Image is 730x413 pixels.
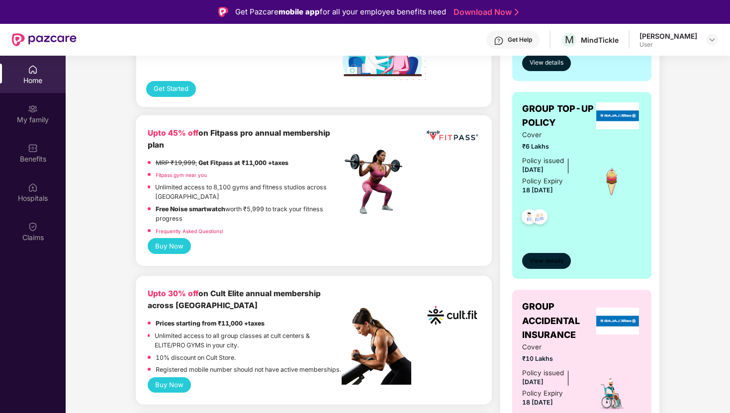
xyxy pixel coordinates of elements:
[594,164,629,199] img: icon
[596,102,639,129] img: insurerLogo
[530,58,563,68] span: View details
[639,31,697,41] div: [PERSON_NAME]
[596,308,639,334] img: insurerLogo
[565,34,574,46] span: M
[155,182,342,202] p: Unlimited access to 8,100 gyms and fitness studios across [GEOGRAPHIC_DATA]
[595,376,629,411] img: icon
[522,388,563,399] div: Policy Expiry
[148,289,321,310] b: on Cult Elite annual membership across [GEOGRAPHIC_DATA]
[148,377,191,393] button: Buy Now
[425,127,480,145] img: fppp.png
[28,65,38,75] img: svg+xml;base64,PHN2ZyBpZD0iSG9tZSIgeG1sbnM9Imh0dHA6Ly93d3cudzMub3JnLzIwMDAvc3ZnIiB3aWR0aD0iMjAiIG...
[278,7,320,16] strong: mobile app
[522,156,564,166] div: Policy issued
[522,55,571,71] button: View details
[494,36,504,46] img: svg+xml;base64,PHN2ZyBpZD0iSGVscC0zMngzMiIgeG1sbnM9Imh0dHA6Ly93d3cudzMub3JnLzIwMDAvc3ZnIiB3aWR0aD...
[342,308,411,385] img: pc2.png
[28,104,38,114] img: svg+xml;base64,PHN2ZyB3aWR0aD0iMjAiIGhlaWdodD0iMjAiIHZpZXdCb3g9IjAgMCAyMCAyMCIgZmlsbD0ibm9uZSIgeG...
[522,130,582,140] span: Cover
[522,253,571,269] button: View details
[522,300,594,342] span: GROUP ACCIDENTAL INSURANCE
[522,368,564,378] div: Policy issued
[639,41,697,49] div: User
[581,35,619,45] div: MindTickle
[425,288,480,343] img: cult.png
[522,186,553,194] span: 18 [DATE]
[156,320,265,327] strong: Prices starting from ₹11,000 +taxes
[28,182,38,192] img: svg+xml;base64,PHN2ZyBpZD0iSG9zcGl0YWxzIiB4bWxucz0iaHR0cDovL3d3dy53My5vcmcvMjAwMC9zdmciIHdpZHRoPS...
[522,102,594,130] span: GROUP TOP-UP POLICY
[156,172,207,178] a: Fitpass gym near you
[148,128,198,138] b: Upto 45% off
[342,147,411,217] img: fpp.png
[508,36,532,44] div: Get Help
[156,205,225,213] strong: Free Noise smartwatch
[522,342,582,352] span: Cover
[148,289,198,298] b: Upto 30% off
[156,228,223,234] a: Frequently Asked Questions!
[156,204,342,224] p: worth ₹5,999 to track your fitness progress
[156,365,341,374] p: Registered mobile number should not have active memberships.
[156,353,236,362] p: 10% discount on Cult Store.
[218,7,228,17] img: Logo
[28,143,38,153] img: svg+xml;base64,PHN2ZyBpZD0iQmVuZWZpdHMiIHhtbG5zPSJodHRwOi8vd3d3LnczLm9yZy8yMDAwL3N2ZyIgd2lkdGg9Ij...
[148,238,191,253] button: Buy Now
[517,206,542,231] img: svg+xml;base64,PHN2ZyB4bWxucz0iaHR0cDovL3d3dy53My5vcmcvMjAwMC9zdmciIHdpZHRoPSI0OC45NDMiIGhlaWdodD...
[156,159,197,166] del: MRP ₹19,999,
[515,7,519,17] img: Stroke
[522,166,544,173] span: [DATE]
[522,354,582,363] span: ₹10 Lakhs
[522,399,553,406] span: 18 [DATE]
[198,159,288,166] strong: Get Fitpass at ₹11,000 +taxes
[528,206,552,231] img: svg+xml;base64,PHN2ZyB4bWxucz0iaHR0cDovL3d3dy53My5vcmcvMjAwMC9zdmciIHdpZHRoPSI0OC45NDMiIGhlaWdodD...
[522,378,544,386] span: [DATE]
[146,81,196,96] button: Get Started
[454,7,516,17] a: Download Now
[235,6,446,18] div: Get Pazcare for all your employee benefits need
[530,256,563,266] span: View details
[155,331,341,350] p: Unlimited access to all group classes at cult centers & ELITE/PRO GYMS in your city.
[522,176,563,186] div: Policy Expiry
[28,222,38,232] img: svg+xml;base64,PHN2ZyBpZD0iQ2xhaW0iIHhtbG5zPSJodHRwOi8vd3d3LnczLm9yZy8yMDAwL3N2ZyIgd2lkdGg9IjIwIi...
[12,33,77,46] img: New Pazcare Logo
[148,128,330,150] b: on Fitpass pro annual membership plan
[708,36,716,44] img: svg+xml;base64,PHN2ZyBpZD0iRHJvcGRvd24tMzJ4MzIiIHhtbG5zPSJodHRwOi8vd3d3LnczLm9yZy8yMDAwL3N2ZyIgd2...
[522,142,582,151] span: ₹6 Lakhs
